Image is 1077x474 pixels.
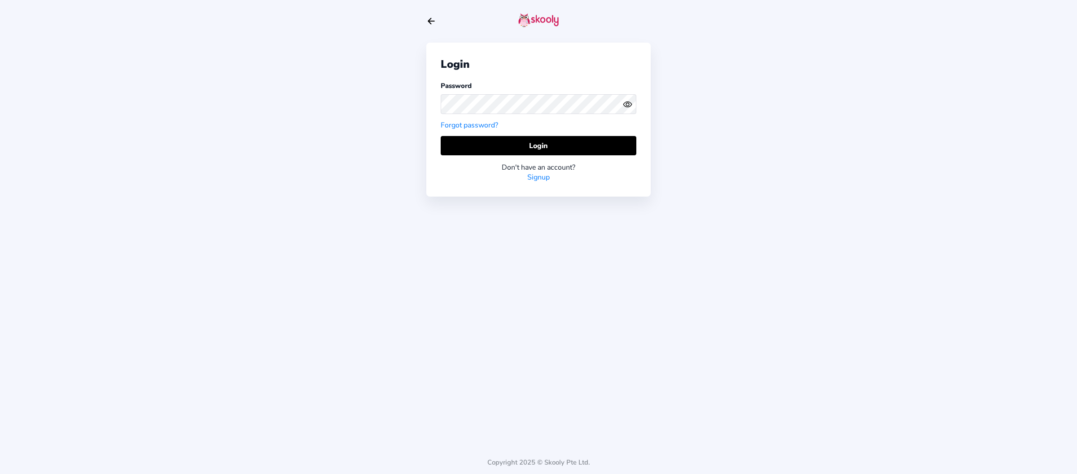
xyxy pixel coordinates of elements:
button: arrow back outline [426,16,436,26]
img: skooly-logo.png [518,13,559,27]
div: Don't have an account? [441,162,636,172]
button: eye outlineeye off outline [623,100,636,109]
ion-icon: eye outline [623,100,632,109]
a: Signup [527,172,550,182]
label: Password [441,81,472,90]
div: Login [441,57,636,71]
button: Login [441,136,636,155]
a: Forgot password? [441,120,498,130]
